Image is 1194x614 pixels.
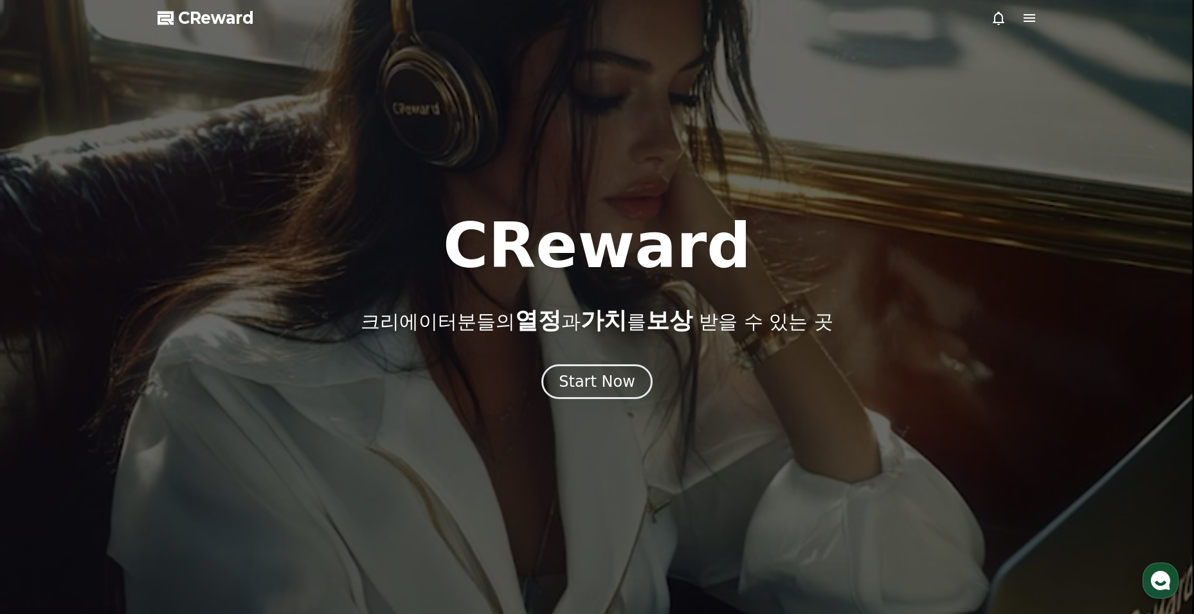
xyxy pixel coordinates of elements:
[178,8,254,28] span: CReward
[158,8,254,28] a: CReward
[541,364,653,399] button: Start Now
[361,308,833,333] p: 크리에이터분들의 과 를 받을 수 있는 곳
[646,307,692,333] span: 보상
[443,215,751,277] h1: CReward
[515,307,561,333] span: 열정
[541,377,653,389] a: Start Now
[581,307,627,333] span: 가치
[559,371,635,392] div: Start Now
